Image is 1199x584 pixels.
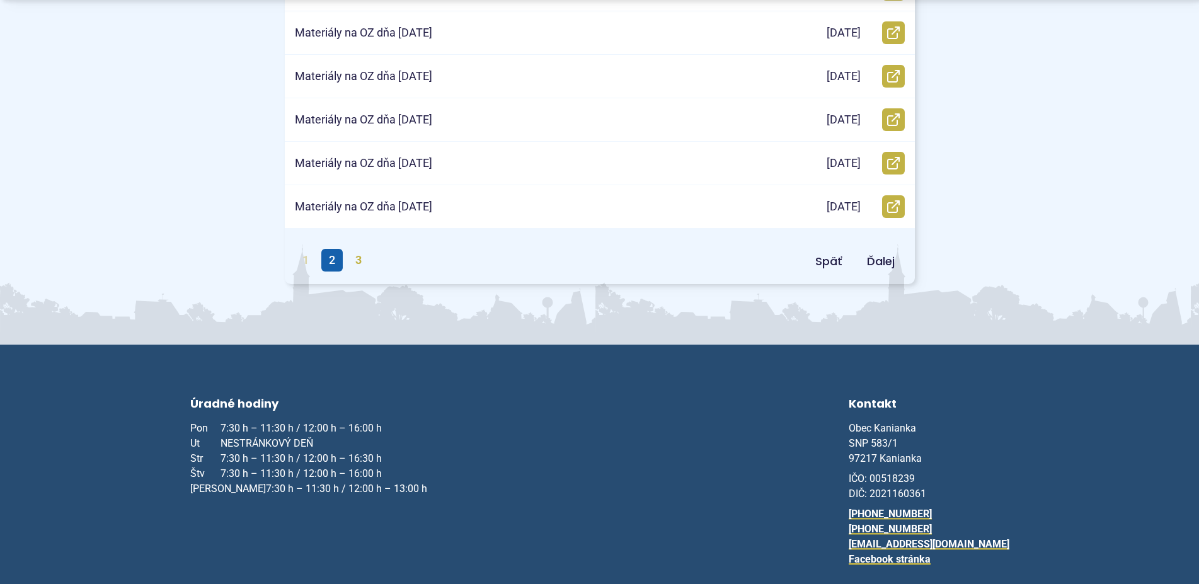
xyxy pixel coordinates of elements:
[295,26,432,40] p: Materiály na OZ dňa [DATE]
[190,466,221,481] span: Štv
[321,249,343,272] span: 2
[815,253,842,269] span: Späť
[849,538,1009,550] a: [EMAIL_ADDRESS][DOMAIN_NAME]
[827,26,861,40] p: [DATE]
[849,553,931,565] a: Facebook stránka
[849,395,1009,416] h3: Kontakt
[295,249,316,272] a: 1
[295,69,432,84] p: Materiály na OZ dňa [DATE]
[867,253,895,269] span: Ďalej
[190,436,221,451] span: Ut
[190,421,427,496] p: 7:30 h – 11:30 h / 12:00 h – 16:00 h NESTRÁNKOVÝ DEŇ 7:30 h – 11:30 h / 12:00 h – 16:30 h 7:30 h ...
[348,249,369,272] a: 3
[827,156,861,171] p: [DATE]
[805,250,852,273] a: Späť
[190,421,221,436] span: Pon
[827,200,861,214] p: [DATE]
[190,451,221,466] span: Str
[190,395,427,416] h3: Úradné hodiny
[849,523,932,535] a: [PHONE_NUMBER]
[295,200,432,214] p: Materiály na OZ dňa [DATE]
[295,156,432,171] p: Materiály na OZ dňa [DATE]
[849,422,922,464] span: Obec Kanianka SNP 583/1 97217 Kanianka
[849,471,1009,501] p: IČO: 00518239 DIČ: 2021160361
[827,113,861,127] p: [DATE]
[190,481,266,496] span: [PERSON_NAME]
[295,113,432,127] p: Materiály na OZ dňa [DATE]
[849,508,932,520] a: [PHONE_NUMBER]
[827,69,861,84] p: [DATE]
[857,250,905,273] a: Ďalej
